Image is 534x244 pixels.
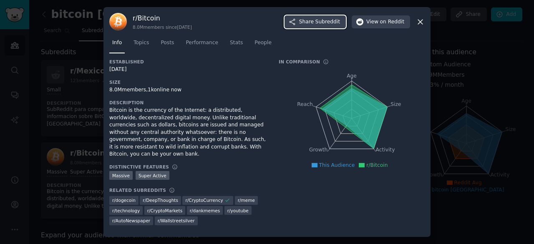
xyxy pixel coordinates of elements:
[136,171,169,180] div: Super Active
[161,39,174,47] span: Posts
[112,218,150,224] span: r/ AutoNewspaper
[366,18,404,26] span: View
[319,162,355,168] span: This Audience
[186,39,218,47] span: Performance
[109,59,267,65] h3: Established
[133,24,192,30] div: 8.0M members since [DATE]
[183,36,221,53] a: Performance
[352,15,410,29] button: Viewon Reddit
[109,100,267,106] h3: Description
[190,208,220,214] span: r/ dankmemes
[109,79,267,85] h3: Size
[147,208,183,214] span: r/ CryptoMarkets
[347,73,357,79] tspan: Age
[376,147,395,153] tspan: Activity
[143,197,178,203] span: r/ DeepThoughts
[112,208,140,214] span: r/ technology
[109,107,267,158] div: Bitcoin is the currency of the Internet: a distributed, worldwide, decentralized digital money. U...
[133,39,149,47] span: Topics
[112,39,122,47] span: Info
[299,18,340,26] span: Share
[230,39,243,47] span: Stats
[238,197,255,203] span: r/ meme
[285,15,346,29] button: ShareSubreddit
[380,18,404,26] span: on Reddit
[158,218,195,224] span: r/ Wallstreetsilver
[390,101,401,107] tspan: Size
[227,208,249,214] span: r/ youtube
[309,147,327,153] tspan: Growth
[131,36,152,53] a: Topics
[254,39,272,47] span: People
[279,59,320,65] h3: In Comparison
[158,36,177,53] a: Posts
[109,66,267,73] div: [DATE]
[366,162,388,168] span: r/Bitcoin
[227,36,246,53] a: Stats
[109,36,125,53] a: Info
[109,187,166,193] h3: Related Subreddits
[112,197,136,203] span: r/ dogecoin
[315,18,340,26] span: Subreddit
[133,14,192,23] h3: r/ Bitcoin
[109,171,133,180] div: Massive
[185,197,223,203] span: r/ CryptoCurrency
[109,86,267,94] div: 8.0M members, 1k online now
[297,101,313,107] tspan: Reach
[109,164,169,170] h3: Distinctive Features
[109,13,127,30] img: Bitcoin
[252,36,275,53] a: People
